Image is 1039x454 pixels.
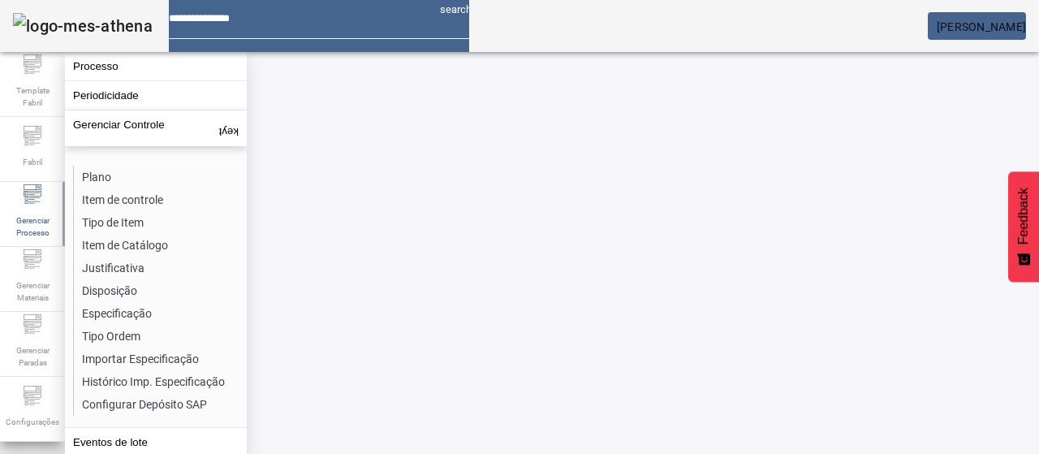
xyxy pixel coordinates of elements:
[8,339,57,374] span: Gerenciar Paradas
[1008,171,1039,282] button: Feedback - Mostrar pesquisa
[8,275,57,309] span: Gerenciar Materiais
[74,257,246,279] li: Justificativa
[74,166,246,188] li: Plano
[74,211,246,234] li: Tipo de Item
[1,411,64,433] span: Configurações
[937,20,1026,33] span: [PERSON_NAME]
[74,348,246,370] li: Importar Especificação
[18,151,47,173] span: Fabril
[74,279,246,302] li: Disposição
[65,81,247,110] button: Periodicidade
[74,393,246,416] li: Configurar Depósito SAP
[74,234,246,257] li: Item de Catálogo
[74,188,246,211] li: Item de controle
[1016,188,1031,244] span: Feedback
[65,52,247,80] button: Processo
[74,325,246,348] li: Tipo Ordem
[13,13,153,39] img: logo-mes-athena
[8,80,57,114] span: Template Fabril
[65,110,247,146] button: Gerenciar Controle
[8,210,57,244] span: Gerenciar Processo
[219,119,239,138] mat-icon: keyboard_arrow_up
[74,370,246,393] li: Histórico Imp. Especificação
[74,302,246,325] li: Especificação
